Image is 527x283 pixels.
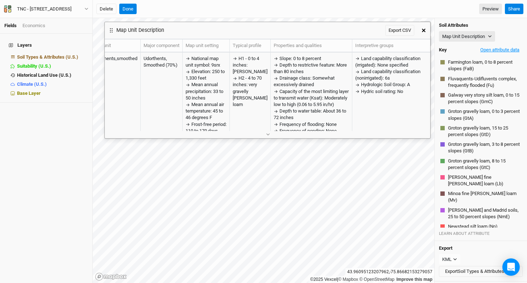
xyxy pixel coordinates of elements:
[448,190,521,204] button: Minoa fine [PERSON_NAME] loam (Mv)
[17,54,78,60] span: Soil Types & Attributes (U.S.)
[4,23,17,28] a: Fields
[448,223,498,230] button: Newstead silt loam (Nn)
[17,81,47,87] span: Climate (U.S.)
[310,276,432,283] div: |
[448,174,521,187] button: [PERSON_NAME] fine [PERSON_NAME] loam (Lb)
[17,81,88,87] div: Climate (U.S.)
[448,92,521,105] button: Galway very stony silt loam, 0 to 15 percent slopes (GmC)
[505,4,523,14] button: Share
[502,258,520,276] div: Open Intercom Messenger
[22,22,45,29] div: Economics
[439,266,523,277] button: ExportSoil Types & Attributes (U.S.)
[448,75,521,89] button: Fluvaquents-Udifluvents complex, frequently flooded (Fu)
[17,5,71,13] div: TNC - 2456 Crane Lane Watertown, NY
[93,18,434,283] canvas: Map
[448,124,521,138] button: Groton gravelly loam, 15 to 25 percent slopes (GtD)
[439,254,460,265] button: KML
[17,90,41,96] span: Base Layer
[448,108,521,122] button: Groton gravelly loam, 0 to 3 percent slopes (GtA)
[477,45,523,55] button: Open attribute data
[119,4,137,14] button: Done
[17,72,71,78] span: Historical Land Use (U.S.)
[17,63,88,69] div: Suitability (U.S.)
[479,4,502,14] a: Preview
[397,277,432,282] a: Improve this map
[439,22,523,28] h4: Soil Attributes
[345,268,434,276] div: 43.96095123207962 , -75.86682153279057
[4,5,89,13] button: TNC - [STREET_ADDRESS]
[439,47,447,53] h4: Key
[442,256,452,263] div: KML
[448,207,521,220] button: [PERSON_NAME] and Madrid soils, 25 to 50 percent slopes (NmE)
[17,54,88,60] div: Soil Types & Attributes (U.S.)
[17,72,88,78] div: Historical Land Use (U.S.)
[448,59,521,72] button: Farmington loam, 0 to 8 percent slopes (FaB)
[310,277,337,282] a: ©2025 Vexcel
[95,273,127,281] a: Mapbox logo
[17,5,71,13] div: TNC - [STREET_ADDRESS]
[439,31,495,42] button: Map Unit Description
[17,63,51,69] span: Suitability (U.S.)
[338,277,358,282] a: Mapbox
[448,141,521,155] button: Groton gravelly loam, 3 to 8 percent slopes (GtB)
[448,157,521,171] button: Groton gravelly loam, 8 to 15 percent slopes (GtC)
[359,277,394,282] a: OpenStreetMap
[439,231,523,236] div: LEARN ABOUT ATTRIBUTE
[96,4,116,14] button: Delete
[17,90,88,96] div: Base Layer
[4,38,88,52] h4: Layers
[439,245,523,251] h4: Export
